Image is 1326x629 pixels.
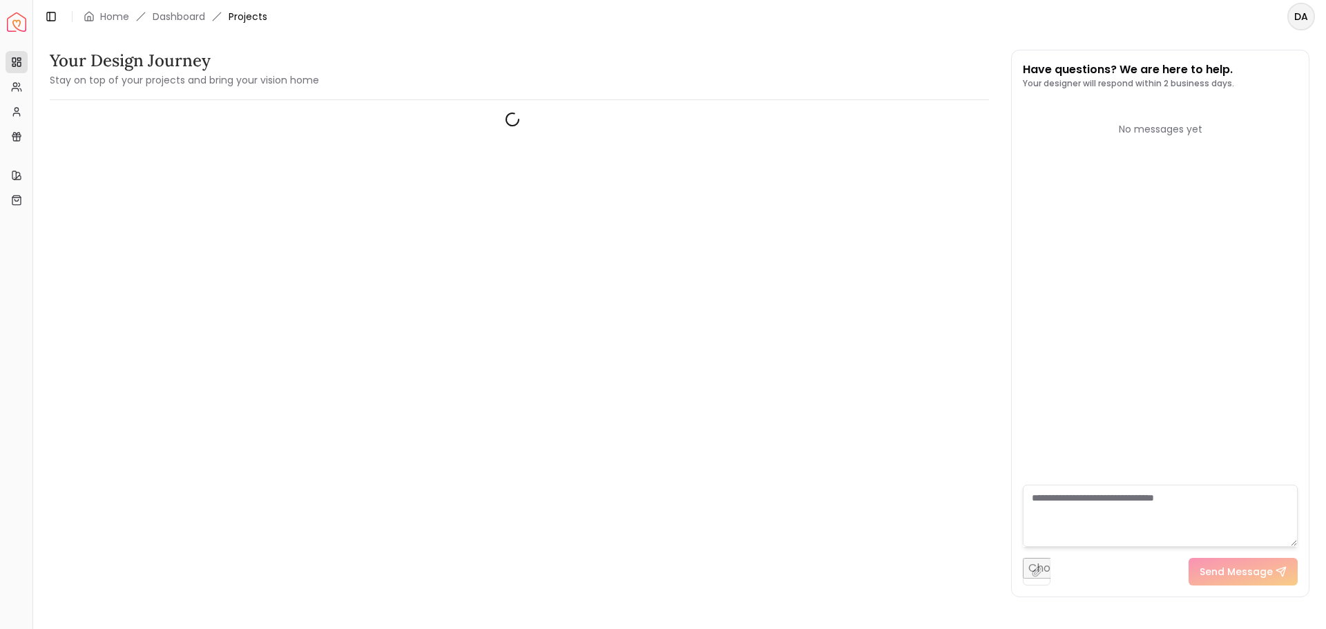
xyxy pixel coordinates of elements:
[7,12,26,32] img: Spacejoy Logo
[100,10,129,23] a: Home
[1289,4,1314,29] span: DA
[50,73,319,87] small: Stay on top of your projects and bring your vision home
[50,50,319,72] h3: Your Design Journey
[153,10,205,23] a: Dashboard
[84,10,267,23] nav: breadcrumb
[1023,61,1234,78] p: Have questions? We are here to help.
[1023,122,1298,136] div: No messages yet
[1287,3,1315,30] button: DA
[7,12,26,32] a: Spacejoy
[229,10,267,23] span: Projects
[1023,78,1234,89] p: Your designer will respond within 2 business days.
